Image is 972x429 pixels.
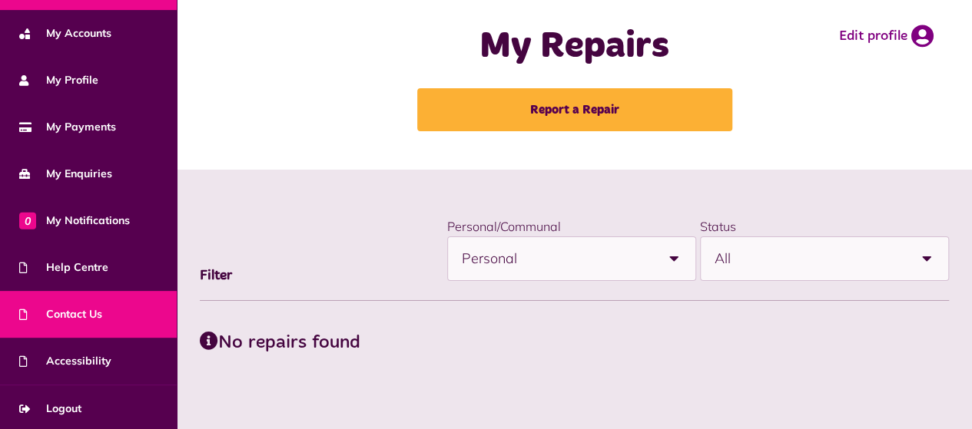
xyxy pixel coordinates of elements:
[19,166,112,182] span: My Enquiries
[839,25,934,48] a: Edit profile
[19,212,36,229] span: 0
[700,219,736,234] label: Status
[19,353,111,369] span: Accessibility
[19,119,116,135] span: My Payments
[19,401,81,417] span: Logout
[417,88,732,131] a: Report a Repair
[19,25,111,41] span: My Accounts
[19,213,130,229] span: My Notifications
[462,237,652,280] span: Personal
[715,237,905,280] span: All
[200,269,232,282] span: Filter
[200,332,949,355] h3: No repairs found
[447,219,561,234] label: Personal/Communal
[391,25,758,69] h1: My Repairs
[19,72,98,88] span: My Profile
[19,259,108,276] span: Help Centre
[19,306,102,322] span: Contact Us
